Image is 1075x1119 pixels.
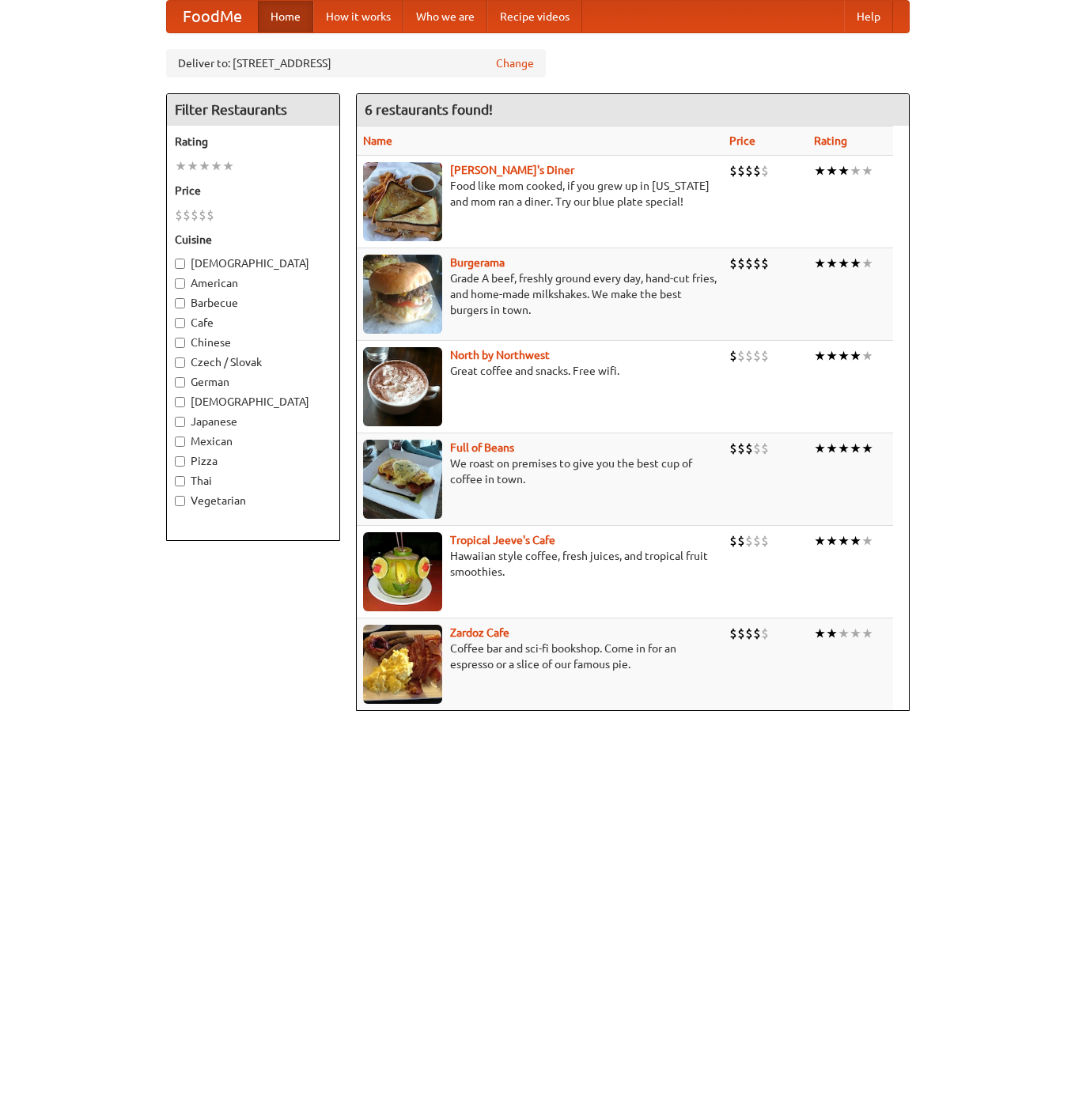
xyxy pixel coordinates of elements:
[850,440,861,457] li: ★
[175,335,331,350] label: Chinese
[838,162,850,180] li: ★
[838,625,850,642] li: ★
[450,626,509,639] a: Zardoz Cafe
[814,347,826,365] li: ★
[363,178,717,210] p: Food like mom cooked, if you grew up in [US_STATE] and mom ran a diner. Try our blue plate special!
[861,532,873,550] li: ★
[838,440,850,457] li: ★
[167,1,258,32] a: FoodMe
[363,548,717,580] p: Hawaiian style coffee, fresh juices, and tropical fruit smoothies.
[175,354,331,370] label: Czech / Slovak
[838,532,850,550] li: ★
[363,255,442,334] img: burgerama.jpg
[737,532,745,550] li: $
[175,397,185,407] input: [DEMOGRAPHIC_DATA]
[729,347,737,365] li: $
[258,1,313,32] a: Home
[175,433,331,449] label: Mexican
[175,318,185,328] input: Cafe
[450,349,550,361] b: North by Northwest
[175,453,331,469] label: Pizza
[745,347,753,365] li: $
[729,440,737,457] li: $
[363,270,717,318] p: Grade A beef, freshly ground every day, hand-cut fries, and home-made milkshakes. We make the bes...
[753,347,761,365] li: $
[761,440,769,457] li: $
[745,625,753,642] li: $
[450,441,514,454] a: Full of Beans
[737,255,745,272] li: $
[175,275,331,291] label: American
[745,440,753,457] li: $
[826,162,838,180] li: ★
[761,625,769,642] li: $
[761,347,769,365] li: $
[363,363,717,379] p: Great coffee and snacks. Free wifi.
[861,255,873,272] li: ★
[838,347,850,365] li: ★
[175,473,331,489] label: Thai
[175,456,185,467] input: Pizza
[175,278,185,289] input: American
[175,232,331,248] h5: Cuisine
[363,347,442,426] img: north.jpg
[365,102,493,117] ng-pluralize: 6 restaurants found!
[167,94,339,126] h4: Filter Restaurants
[175,476,185,486] input: Thai
[313,1,403,32] a: How it works
[753,532,761,550] li: $
[761,532,769,550] li: $
[199,157,210,175] li: ★
[729,625,737,642] li: $
[175,377,185,387] input: German
[403,1,487,32] a: Who we are
[363,456,717,487] p: We roast on premises to give you the best cup of coffee in town.
[861,625,873,642] li: ★
[737,347,745,365] li: $
[814,532,826,550] li: ★
[737,162,745,180] li: $
[191,206,199,224] li: $
[737,440,745,457] li: $
[826,625,838,642] li: ★
[850,625,861,642] li: ★
[814,625,826,642] li: ★
[814,162,826,180] li: ★
[175,417,185,427] input: Japanese
[753,440,761,457] li: $
[363,440,442,519] img: beans.jpg
[450,256,505,269] a: Burgerama
[166,49,546,77] div: Deliver to: [STREET_ADDRESS]
[826,440,838,457] li: ★
[175,157,187,175] li: ★
[745,532,753,550] li: $
[761,162,769,180] li: $
[450,534,555,546] a: Tropical Jeeve's Cafe
[175,183,331,198] h5: Price
[814,134,847,147] a: Rating
[210,157,222,175] li: ★
[206,206,214,224] li: $
[175,259,185,269] input: [DEMOGRAPHIC_DATA]
[745,255,753,272] li: $
[814,255,826,272] li: ★
[175,493,331,508] label: Vegetarian
[175,374,331,390] label: German
[175,255,331,271] label: [DEMOGRAPHIC_DATA]
[187,157,199,175] li: ★
[850,162,861,180] li: ★
[838,255,850,272] li: ★
[175,315,331,331] label: Cafe
[175,338,185,348] input: Chinese
[175,394,331,410] label: [DEMOGRAPHIC_DATA]
[861,162,873,180] li: ★
[761,255,769,272] li: $
[826,347,838,365] li: ★
[450,164,574,176] a: [PERSON_NAME]'s Diner
[753,255,761,272] li: $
